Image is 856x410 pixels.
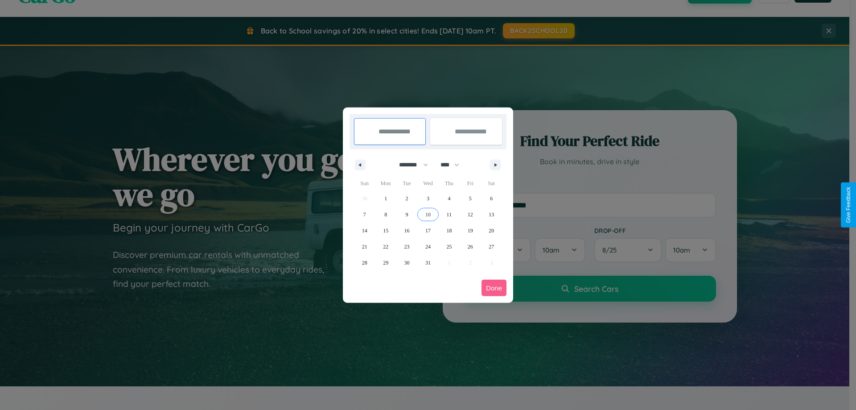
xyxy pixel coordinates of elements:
[417,191,438,207] button: 3
[439,191,460,207] button: 4
[490,191,493,207] span: 6
[406,191,408,207] span: 2
[362,223,367,239] span: 14
[469,191,472,207] span: 5
[447,207,452,223] span: 11
[460,223,481,239] button: 19
[489,207,494,223] span: 13
[425,239,431,255] span: 24
[383,255,388,271] span: 29
[481,176,502,191] span: Sat
[417,239,438,255] button: 24
[468,239,473,255] span: 26
[417,176,438,191] span: Wed
[427,191,429,207] span: 3
[396,176,417,191] span: Tue
[439,223,460,239] button: 18
[383,223,388,239] span: 15
[845,187,852,223] div: Give Feedback
[460,239,481,255] button: 26
[439,207,460,223] button: 11
[396,239,417,255] button: 23
[354,239,375,255] button: 21
[425,207,431,223] span: 10
[396,223,417,239] button: 16
[460,191,481,207] button: 5
[362,255,367,271] span: 28
[439,239,460,255] button: 25
[481,223,502,239] button: 20
[384,207,387,223] span: 8
[481,239,502,255] button: 27
[489,239,494,255] span: 27
[383,239,388,255] span: 22
[375,176,396,191] span: Mon
[375,239,396,255] button: 22
[362,239,367,255] span: 21
[425,223,431,239] span: 17
[354,207,375,223] button: 7
[396,191,417,207] button: 2
[375,223,396,239] button: 15
[439,176,460,191] span: Thu
[396,207,417,223] button: 9
[363,207,366,223] span: 7
[446,223,452,239] span: 18
[481,191,502,207] button: 6
[354,176,375,191] span: Sun
[489,223,494,239] span: 20
[404,239,410,255] span: 23
[481,207,502,223] button: 13
[354,223,375,239] button: 14
[460,207,481,223] button: 12
[396,255,417,271] button: 30
[448,191,450,207] span: 4
[404,223,410,239] span: 16
[460,176,481,191] span: Fri
[417,223,438,239] button: 17
[404,255,410,271] span: 30
[375,207,396,223] button: 8
[446,239,452,255] span: 25
[468,207,473,223] span: 12
[468,223,473,239] span: 19
[481,280,506,296] button: Done
[417,255,438,271] button: 31
[425,255,431,271] span: 31
[384,191,387,207] span: 1
[375,255,396,271] button: 29
[406,207,408,223] span: 9
[354,255,375,271] button: 28
[417,207,438,223] button: 10
[375,191,396,207] button: 1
